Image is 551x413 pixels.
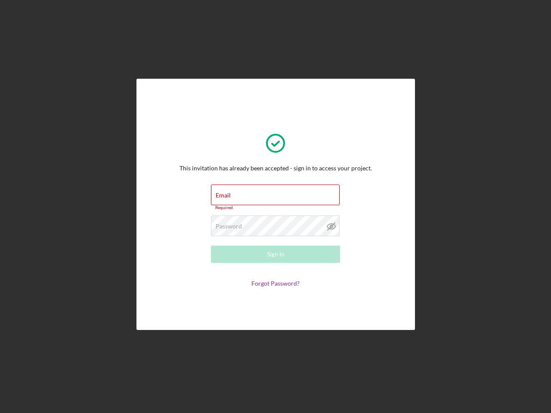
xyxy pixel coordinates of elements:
[216,223,242,230] label: Password
[267,246,285,263] div: Sign In
[251,280,300,287] a: Forgot Password?
[211,246,340,263] button: Sign In
[216,192,231,199] label: Email
[180,165,372,172] div: This invitation has already been accepted - sign in to access your project.
[211,205,340,210] div: Required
